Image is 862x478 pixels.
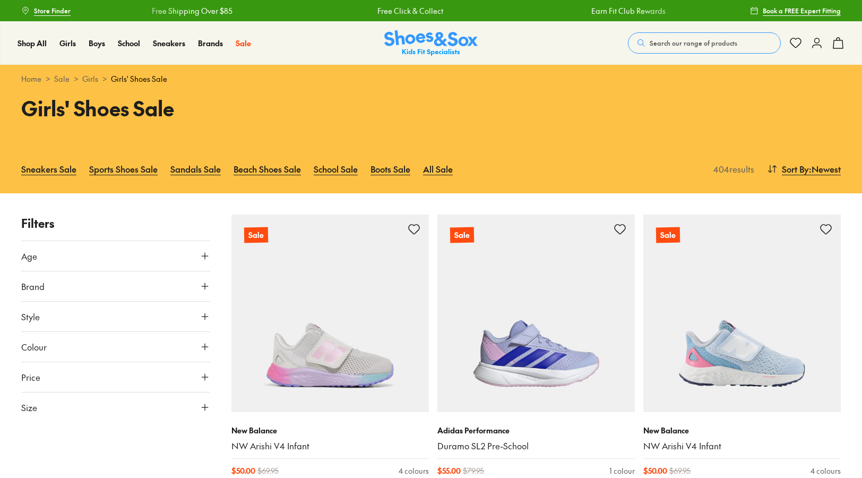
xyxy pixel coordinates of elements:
span: Price [21,371,40,383]
a: Sandals Sale [170,157,221,181]
a: Girls [59,38,76,49]
a: Sale [643,215,841,412]
a: Sneakers [153,38,185,49]
a: NW Arishi V4 Infant [231,440,429,452]
a: Store Finder [21,1,71,20]
p: New Balance [643,425,841,436]
a: Girls [82,73,98,84]
span: Search our range of products [650,38,737,48]
button: Search our range of products [628,32,781,54]
button: Colour [21,332,210,362]
a: NW Arishi V4 Infant [643,440,841,452]
span: $ 50.00 [231,465,255,476]
img: SNS_Logo_Responsive.svg [384,30,478,56]
div: > > > [21,73,841,84]
span: Sort By [782,163,809,175]
h1: Girls' Shoes Sale [21,93,418,123]
p: New Balance [231,425,429,436]
span: Sneakers [153,38,185,48]
button: Style [21,302,210,331]
p: Filters [21,215,210,232]
span: Girls' Shoes Sale [111,73,167,84]
span: $ 79.95 [463,465,484,476]
span: Girls [59,38,76,48]
span: Store Finder [34,6,71,15]
p: 404 results [709,163,754,175]
a: Sale [231,215,429,412]
div: 4 colours [399,465,429,476]
a: Beach Shoes Sale [234,157,301,181]
a: All Sale [423,157,453,181]
span: Sale [236,38,251,48]
a: Shoes & Sox [384,30,478,56]
p: Sale [450,227,474,243]
a: Boots Sale [370,157,410,181]
a: Sale [54,73,70,84]
a: Earn Fit Club Rewards [591,5,666,16]
button: Age [21,241,210,271]
span: Shop All [18,38,47,48]
span: Boys [89,38,105,48]
a: School Sale [314,157,358,181]
p: Sale [244,227,268,243]
span: $ 69.95 [257,465,279,476]
button: Price [21,362,210,392]
span: Book a FREE Expert Fitting [763,6,841,15]
span: $ 55.00 [437,465,461,476]
span: Brands [198,38,223,48]
span: Size [21,401,37,414]
button: Sort By:Newest [767,157,841,181]
span: $ 69.95 [669,465,691,476]
a: Book a FREE Expert Fitting [750,1,841,20]
a: Free Click & Collect [377,5,443,16]
a: School [118,38,140,49]
a: Sale [236,38,251,49]
div: 1 colour [609,465,635,476]
span: : Newest [809,163,841,175]
span: Colour [21,340,47,353]
p: Adidas Performance [437,425,635,436]
div: 4 colours [811,465,841,476]
a: Sale [437,215,635,412]
a: Shop All [18,38,47,49]
button: Brand [21,271,210,301]
span: Age [21,250,37,262]
a: Brands [198,38,223,49]
a: Free Shipping Over $85 [152,5,232,16]
a: Sports Shoes Sale [89,157,158,181]
a: Duramo SL2 Pre-School [437,440,635,452]
a: Sneakers Sale [21,157,76,181]
p: Sale [656,227,680,243]
a: Boys [89,38,105,49]
span: $ 50.00 [643,465,667,476]
span: Brand [21,280,45,293]
a: Home [21,73,41,84]
button: Size [21,392,210,422]
span: Style [21,310,40,323]
span: School [118,38,140,48]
